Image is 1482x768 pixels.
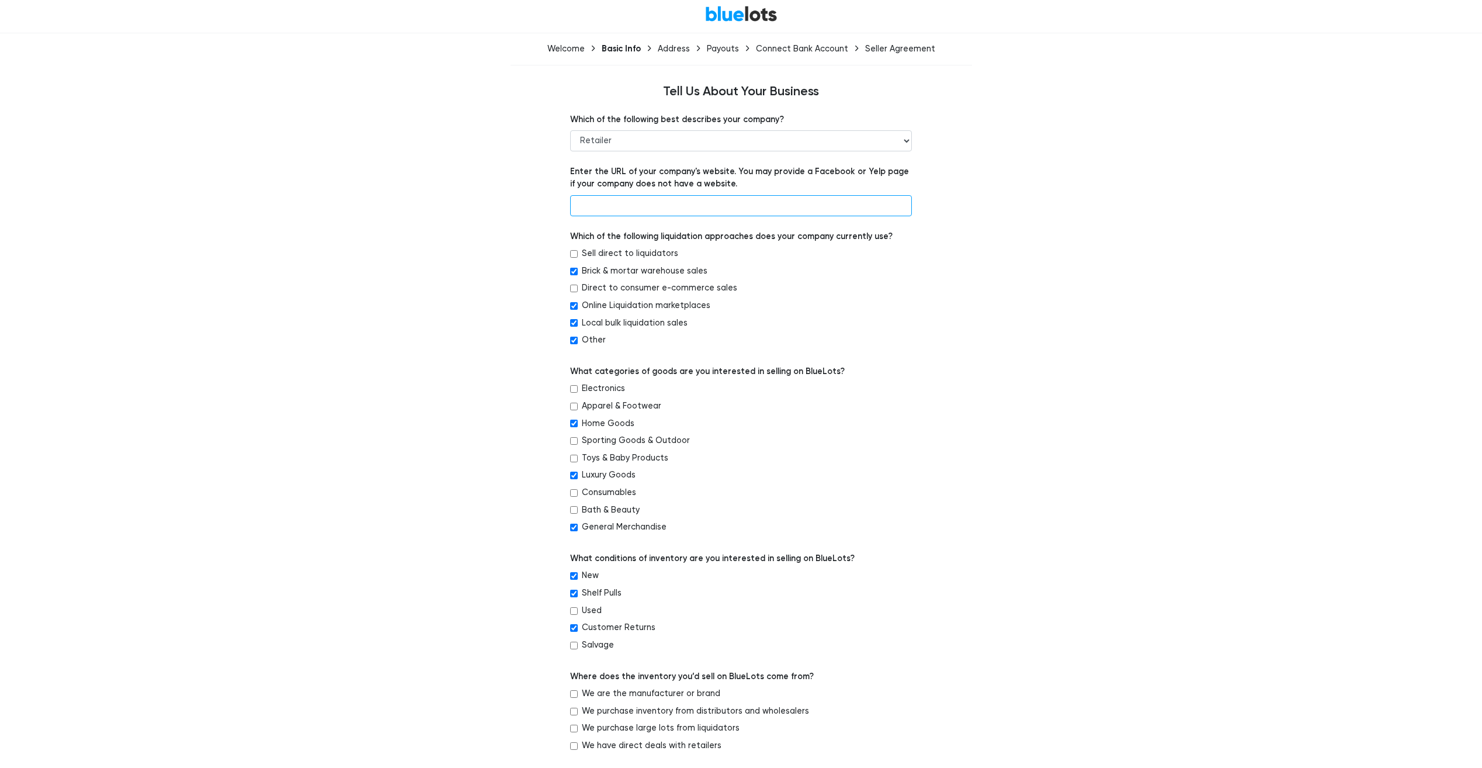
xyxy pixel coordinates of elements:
label: Online Liquidation marketplaces [582,299,710,312]
label: What categories of goods are you interested in selling on BlueLots? [570,365,845,378]
input: Toys & Baby Products [570,455,578,462]
input: We have direct deals with retailers [570,742,578,750]
input: We are the manufacturer or brand [570,690,578,698]
label: General Merchandise [582,521,667,534]
input: Electronics [570,385,578,393]
h4: Tell Us About Your Business [391,84,1092,99]
label: Bath & Beauty [582,504,640,517]
a: BlueLots [705,5,778,22]
label: We purchase large lots from liquidators [582,722,740,735]
div: Basic Info [602,43,641,54]
input: We purchase large lots from liquidators [570,725,578,732]
label: Electronics [582,382,625,395]
label: Brick & mortar warehouse sales [582,265,707,278]
label: Home Goods [582,417,634,430]
input: Online Liquidation marketplaces [570,302,578,310]
input: Used [570,607,578,615]
div: Seller Agreement [865,44,935,54]
input: Sell direct to liquidators [570,250,578,258]
label: We have direct deals with retailers [582,739,721,752]
label: Other [582,334,606,347]
label: Luxury Goods [582,469,636,482]
input: Local bulk liquidation sales [570,319,578,327]
label: Sporting Goods & Outdoor [582,434,690,447]
input: General Merchandise [570,524,578,531]
input: Brick & mortar warehouse sales [570,268,578,275]
label: Which of the following best describes your company? [570,113,784,126]
input: Apparel & Footwear [570,403,578,410]
input: Other [570,337,578,344]
input: Luxury Goods [570,472,578,479]
input: Shelf Pulls [570,590,578,597]
input: Customer Returns [570,624,578,632]
label: Used [582,604,602,617]
label: Sell direct to liquidators [582,247,678,260]
label: Apparel & Footwear [582,400,661,413]
div: Address [658,44,690,54]
input: Bath & Beauty [570,506,578,514]
div: Connect Bank Account [756,44,848,54]
label: Shelf Pulls [582,587,622,600]
div: Payouts [707,44,739,54]
label: What conditions of inventory are you interested in selling on BlueLots? [570,552,855,565]
input: Home Goods [570,420,578,427]
label: Consumables [582,486,636,499]
label: Which of the following liquidation approaches does your company currently use? [570,230,893,243]
label: Where does the inventory you’d sell on BlueLots come from? [570,670,814,683]
input: Salvage [570,642,578,649]
label: New [582,569,599,582]
label: We are the manufacturer or brand [582,687,720,700]
input: Consumables [570,489,578,497]
input: Sporting Goods & Outdoor [570,437,578,445]
div: Welcome [547,44,585,54]
label: Local bulk liquidation sales [582,317,688,330]
label: Toys & Baby Products [582,452,668,465]
input: We purchase inventory from distributors and wholesalers [570,708,578,715]
label: Direct to consumer e-commerce sales [582,282,737,295]
label: Customer Returns [582,621,655,634]
input: New [570,572,578,580]
label: Enter the URL of your company's website. You may provide a Facebook or Yelp page if your company ... [570,165,912,191]
label: Salvage [582,639,614,652]
input: Direct to consumer e-commerce sales [570,285,578,292]
label: We purchase inventory from distributors and wholesalers [582,705,809,718]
